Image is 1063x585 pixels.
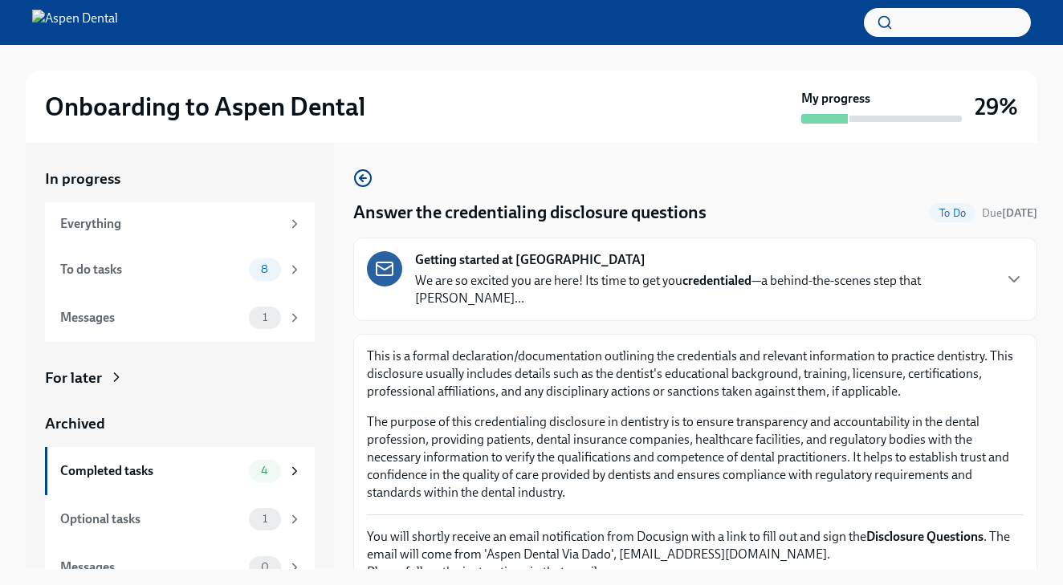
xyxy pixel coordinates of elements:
[45,368,102,388] div: For later
[45,246,315,294] a: To do tasks8
[60,510,242,528] div: Optional tasks
[253,311,277,323] span: 1
[353,201,707,225] h4: Answer the credentialing disclosure questions
[930,207,975,219] span: To Do
[45,495,315,543] a: Optional tasks1
[45,447,315,495] a: Completed tasks4
[367,413,1024,502] p: The purpose of this credentialing disclosure in dentistry is to ensure transparency and accountab...
[251,263,278,275] span: 8
[45,368,315,388] a: For later
[60,261,242,278] div: To do tasks
[45,169,315,189] a: In progress
[367,347,1024,400] p: This is a formal declaration/documentation outlining the credentials and relevant information to ...
[1002,206,1037,220] strong: [DATE]
[975,92,1018,121] h3: 29%
[60,559,242,576] div: Messages
[45,413,315,434] a: Archived
[32,10,118,35] img: Aspen Dental
[415,272,992,307] p: We are so excited you are here! Its time to get you —a behind-the-scenes step that [PERSON_NAME]...
[682,273,751,288] strong: credentialed
[45,91,365,123] h2: Onboarding to Aspen Dental
[801,90,870,108] strong: My progress
[60,462,242,480] div: Completed tasks
[60,215,281,233] div: Everything
[982,206,1037,220] span: Due
[253,513,277,525] span: 1
[251,561,279,573] span: 0
[367,528,1024,581] p: You will shortly receive an email notification from Docusign with a link to fill out and sign the...
[866,529,984,544] strong: Disclosure Questions
[60,309,242,327] div: Messages
[251,465,278,477] span: 4
[415,251,646,269] strong: Getting started at [GEOGRAPHIC_DATA]
[45,202,315,246] a: Everything
[982,205,1037,221] span: September 3rd, 2025 10:00
[45,294,315,342] a: Messages1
